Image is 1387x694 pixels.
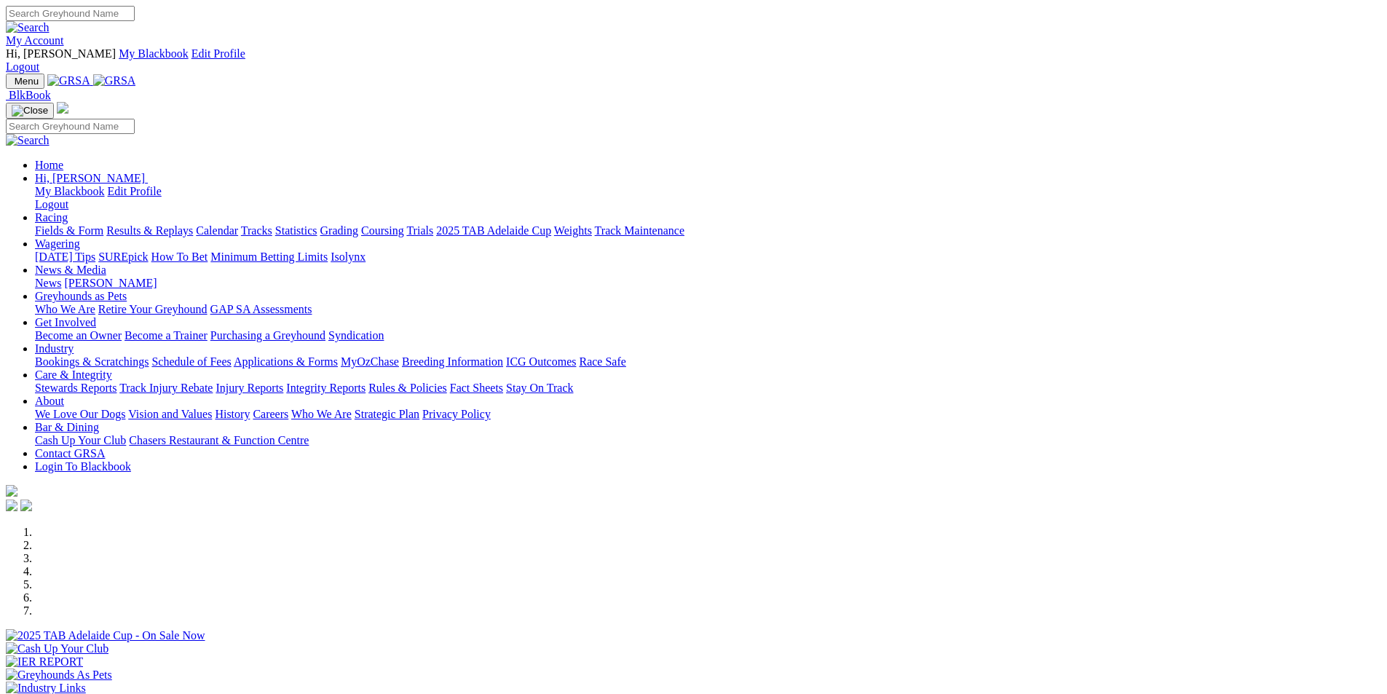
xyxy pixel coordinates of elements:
a: News [35,277,61,289]
a: Get Involved [35,316,96,328]
a: Applications & Forms [234,355,338,368]
img: Greyhounds As Pets [6,669,112,682]
div: Get Involved [35,329,1381,342]
a: Edit Profile [108,185,162,197]
div: About [35,408,1381,421]
div: Industry [35,355,1381,368]
a: Rules & Policies [368,382,447,394]
a: Grading [320,224,358,237]
img: 2025 TAB Adelaide Cup - On Sale Now [6,629,205,642]
input: Search [6,6,135,21]
a: Logout [6,60,39,73]
a: Strategic Plan [355,408,419,420]
img: Search [6,134,50,147]
div: Wagering [35,251,1381,264]
img: GRSA [93,74,136,87]
a: My Blackbook [35,185,105,197]
a: 2025 TAB Adelaide Cup [436,224,551,237]
a: How To Bet [151,251,208,263]
a: Become an Owner [35,329,122,342]
a: [PERSON_NAME] [64,277,157,289]
a: Schedule of Fees [151,355,231,368]
a: Bookings & Scratchings [35,355,149,368]
div: Racing [35,224,1381,237]
a: Calendar [196,224,238,237]
a: Privacy Policy [422,408,491,420]
a: News & Media [35,264,106,276]
a: Fact Sheets [450,382,503,394]
input: Search [6,119,135,134]
a: Track Maintenance [595,224,684,237]
a: Bar & Dining [35,421,99,433]
a: Chasers Restaurant & Function Centre [129,434,309,446]
a: MyOzChase [341,355,399,368]
img: Cash Up Your Club [6,642,108,655]
div: Greyhounds as Pets [35,303,1381,316]
a: Cash Up Your Club [35,434,126,446]
a: My Account [6,34,64,47]
a: Stewards Reports [35,382,116,394]
a: Coursing [361,224,404,237]
a: Weights [554,224,592,237]
a: Become a Trainer [125,329,208,342]
a: BlkBook [6,89,51,101]
a: Greyhounds as Pets [35,290,127,302]
a: Injury Reports [216,382,283,394]
img: GRSA [47,74,90,87]
a: Minimum Betting Limits [210,251,328,263]
div: Care & Integrity [35,382,1381,395]
a: Racing [35,211,68,224]
div: Bar & Dining [35,434,1381,447]
a: Breeding Information [402,355,503,368]
a: Edit Profile [191,47,245,60]
img: logo-grsa-white.png [6,485,17,497]
a: GAP SA Assessments [210,303,312,315]
a: Who We Are [35,303,95,315]
a: Care & Integrity [35,368,112,381]
a: Wagering [35,237,80,250]
a: Industry [35,342,74,355]
a: Login To Blackbook [35,460,131,473]
button: Toggle navigation [6,74,44,89]
img: IER REPORT [6,655,83,669]
img: facebook.svg [6,500,17,511]
a: About [35,395,64,407]
a: ICG Outcomes [506,355,576,368]
a: Who We Are [291,408,352,420]
a: My Blackbook [119,47,189,60]
a: Statistics [275,224,317,237]
span: Hi, [PERSON_NAME] [6,47,116,60]
img: Search [6,21,50,34]
div: Hi, [PERSON_NAME] [35,185,1381,211]
a: Race Safe [579,355,625,368]
span: Menu [15,76,39,87]
a: Results & Replays [106,224,193,237]
a: We Love Our Dogs [35,408,125,420]
a: Fields & Form [35,224,103,237]
a: Track Injury Rebate [119,382,213,394]
div: News & Media [35,277,1381,290]
a: Contact GRSA [35,447,105,460]
a: Trials [406,224,433,237]
img: Close [12,105,48,117]
a: Stay On Track [506,382,573,394]
a: [DATE] Tips [35,251,95,263]
span: Hi, [PERSON_NAME] [35,172,145,184]
a: Careers [253,408,288,420]
span: BlkBook [9,89,51,101]
a: Syndication [328,329,384,342]
div: My Account [6,47,1381,74]
a: Retire Your Greyhound [98,303,208,315]
a: Vision and Values [128,408,212,420]
a: Hi, [PERSON_NAME] [35,172,148,184]
a: Integrity Reports [286,382,365,394]
a: Isolynx [331,251,365,263]
a: SUREpick [98,251,148,263]
a: Purchasing a Greyhound [210,329,325,342]
button: Toggle navigation [6,103,54,119]
a: Logout [35,198,68,210]
a: Tracks [241,224,272,237]
a: History [215,408,250,420]
img: logo-grsa-white.png [57,102,68,114]
img: twitter.svg [20,500,32,511]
